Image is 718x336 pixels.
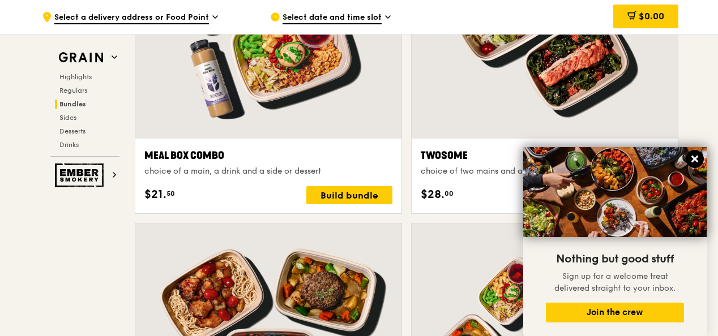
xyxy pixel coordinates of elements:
span: Highlights [59,73,92,81]
span: 50 [166,189,175,198]
span: Select a delivery address or Food Point [54,12,209,24]
div: Meal Box Combo [144,148,392,163]
span: Regulars [59,87,87,94]
span: Sign up for a welcome treat delivered straight to your inbox. [554,272,676,293]
div: Twosome [421,148,669,163]
span: $28. [421,186,445,203]
span: Select date and time slot [283,12,382,24]
span: Nothing but good stuff [556,252,674,266]
div: Build bundle [306,186,392,204]
div: choice of a main, a drink and a side or dessert [144,166,392,177]
button: Join the crew [546,303,684,322]
span: Bundles [59,100,86,108]
span: 00 [445,189,454,198]
span: Desserts [59,127,86,135]
span: $0.00 [639,11,664,21]
div: choice of two mains and an option of drinks, desserts and sides [421,166,669,177]
span: Drinks [59,141,79,149]
img: DSC07876-Edit02-Large.jpeg [523,147,707,237]
span: Sides [59,114,76,122]
img: Grain web logo [55,48,107,68]
img: Ember Smokery web logo [55,163,107,187]
button: Close [686,150,704,168]
span: $21. [144,186,166,203]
